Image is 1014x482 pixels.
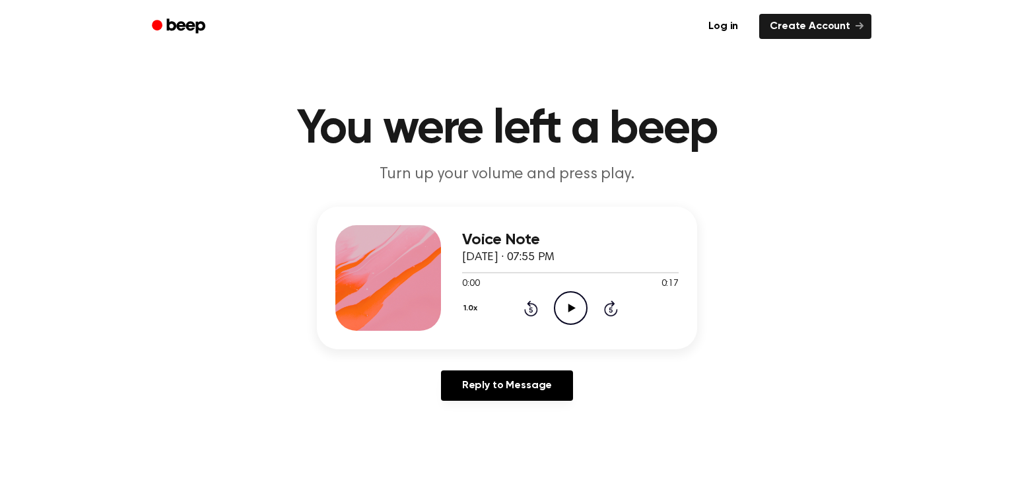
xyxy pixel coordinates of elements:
p: Turn up your volume and press play. [253,164,760,186]
h3: Voice Note [462,231,679,249]
span: 0:00 [462,277,479,291]
a: Reply to Message [441,370,573,401]
h1: You were left a beep [169,106,845,153]
button: 1.0x [462,297,482,320]
span: [DATE] · 07:55 PM [462,252,555,263]
a: Beep [143,14,217,40]
span: 0:17 [661,277,679,291]
a: Log in [695,11,751,42]
a: Create Account [759,14,871,39]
